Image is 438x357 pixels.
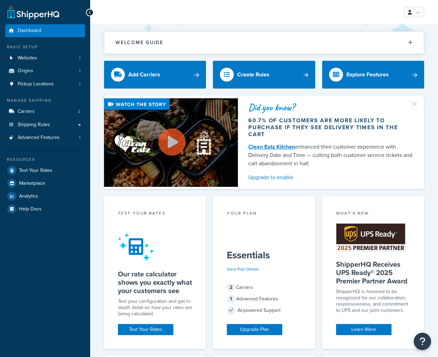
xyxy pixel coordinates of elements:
[18,135,60,141] span: Advanced Features
[227,295,235,303] span: 1
[227,283,235,292] span: 2
[104,98,238,187] img: Video thumbnail
[227,306,301,315] div: AI-powered Support
[5,105,85,118] a: Carriers2
[118,324,173,335] a: Test Your Rates
[5,78,85,91] li: Pickup Locations
[248,173,414,182] a: Upgrade to enable
[5,78,85,91] a: Pickup Locations1
[5,44,85,50] div: Basic Setup
[19,193,38,199] span: Analytics
[227,266,259,272] a: View Plan Details
[5,177,85,190] a: Marketplace
[248,102,414,112] div: Did you know?
[5,118,85,131] a: Shipping Rules
[128,70,160,80] div: Add Carriers
[79,68,80,74] span: 1
[118,210,192,218] div: Test your rates
[414,333,431,350] button: Open Resource Center
[19,181,45,186] span: Marketplace
[79,55,80,61] span: 1
[248,143,414,168] div: enhanced their customer experience with Delivery Date and Time — cutting both customer service ti...
[5,157,85,163] div: Resources
[18,68,33,74] span: Origins
[248,143,295,151] a: Clean Eatz Kitchen
[104,61,206,89] a: Add Carriers
[18,28,41,34] span: Dashboard
[227,324,282,335] a: Upgrade Plan
[5,190,85,202] a: Analytics
[18,122,50,128] span: Shipping Rules
[78,109,80,115] span: 2
[336,324,392,335] a: Learn More
[5,65,85,77] li: Origins
[227,294,301,304] div: Advanced Features
[227,210,301,218] div: Your Plan
[346,70,389,80] div: Explore Features
[118,270,192,295] h5: Our rate calculator shows you exactly what your customers see
[5,24,85,37] a: Dashboard
[5,52,85,65] a: Websites1
[5,203,85,215] a: Help Docs
[336,289,410,314] p: ShipperHQ is honored to be recognized for our collaboration, responsiveness, and commitment to UP...
[213,61,315,89] a: Create Rules
[118,298,192,317] div: Test your configuration and get in-depth detail on how your rates are being calculated.
[248,117,414,138] div: 60.7% of customers are more likely to purchase if they see delivery times in the cart
[5,65,85,77] a: Origins1
[5,131,85,144] li: Advanced Features
[18,109,35,115] span: Carriers
[5,52,85,65] li: Websites
[227,250,301,261] h5: Essentials
[104,32,424,53] button: Welcome Guide
[227,283,301,292] div: Carriers
[336,260,410,285] h5: ShipperHQ Receives UPS Ready® 2025 Premier Partner Award
[79,135,80,141] span: 1
[5,164,85,177] a: Test Your Rates
[5,131,85,144] a: Advanced Features1
[19,168,52,174] span: Test Your Rates
[322,61,424,89] a: Explore Features
[18,81,54,87] span: Pickup Locations
[18,55,37,61] span: Websites
[336,210,410,218] div: What's New
[237,70,269,80] div: Create Rules
[19,206,42,212] span: Help Docs
[115,40,163,45] h2: Welcome Guide
[5,98,85,103] div: Manage Shipping
[5,105,85,118] li: Carriers
[79,81,80,87] span: 1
